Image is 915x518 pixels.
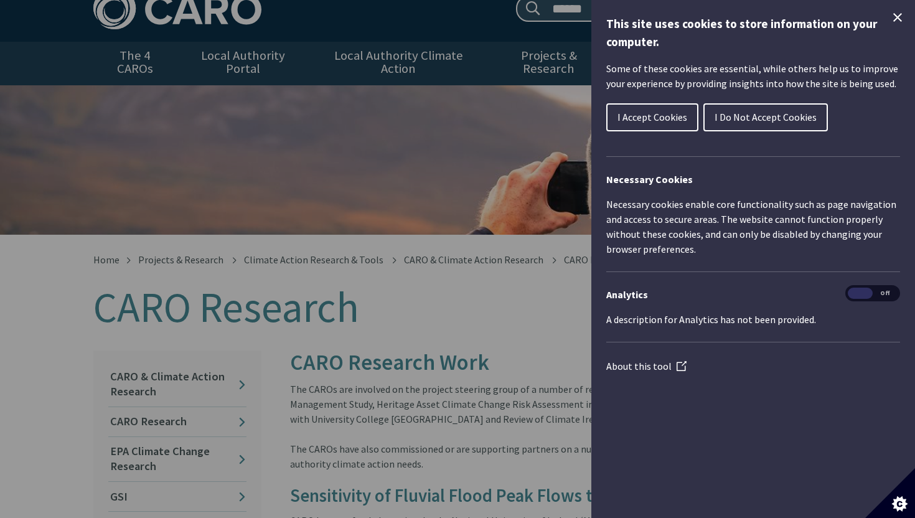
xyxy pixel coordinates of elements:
[606,197,900,257] p: Necessary cookies enable core functionality such as page navigation and access to secure areas. T...
[890,10,905,25] button: Close Cookie Control
[865,468,915,518] button: Set cookie preferences
[606,61,900,91] p: Some of these cookies are essential, while others help us to improve your experience by providing...
[617,111,687,123] span: I Accept Cookies
[606,312,900,327] p: A description for Analytics has not been provided.
[606,15,900,51] h1: This site uses cookies to store information on your computer.
[715,111,817,123] span: I Do Not Accept Cookies
[848,288,873,299] span: On
[606,287,900,302] h3: Analytics
[606,103,698,131] button: I Accept Cookies
[606,360,687,372] a: About this tool
[873,288,898,299] span: Off
[703,103,828,131] button: I Do Not Accept Cookies
[606,172,900,187] h2: Necessary Cookies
